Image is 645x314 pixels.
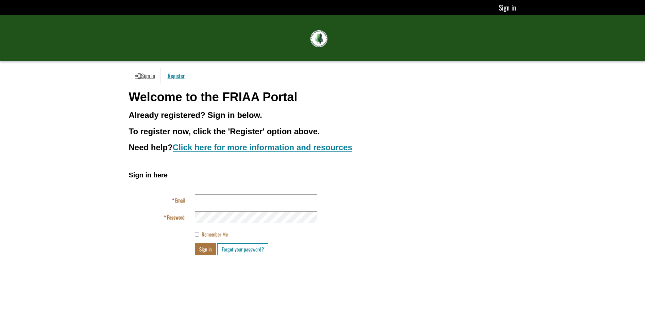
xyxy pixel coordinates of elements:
h3: Need help? [129,143,516,152]
img: FRIAA Submissions Portal [310,30,327,47]
span: Remember Me [202,230,228,238]
h1: Welcome to the FRIAA Portal [129,90,516,104]
a: Forgot your password? [217,243,268,255]
span: Email [175,196,185,204]
a: Sign in [130,68,160,84]
button: Sign in [195,243,216,255]
span: Password [167,213,185,221]
span: Sign in here [129,171,168,179]
input: Remember Me [195,232,199,237]
a: Click here for more information and resources [173,143,352,152]
h3: Already registered? Sign in below. [129,111,516,120]
h3: To register now, click the 'Register' option above. [129,127,516,136]
a: Sign in [499,2,516,13]
a: Register [162,68,190,84]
